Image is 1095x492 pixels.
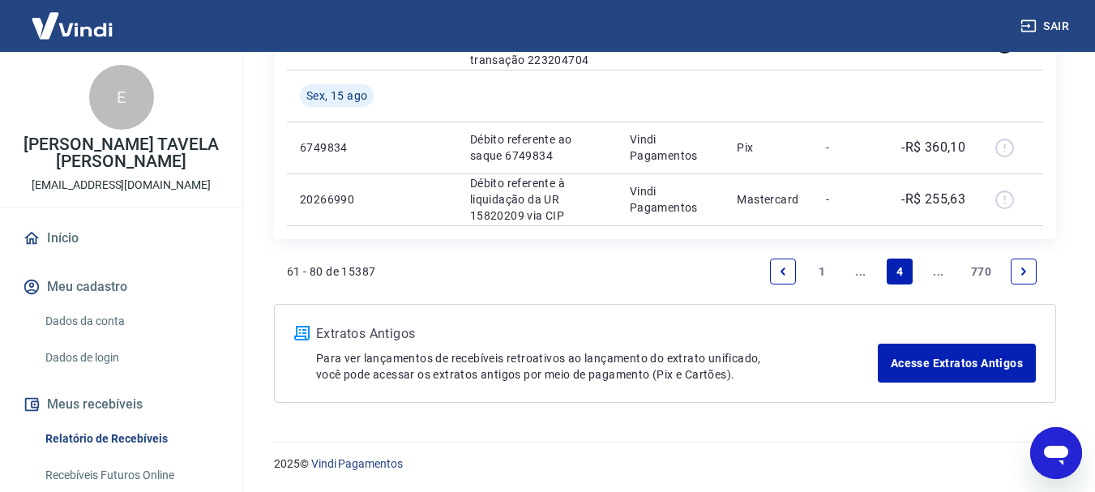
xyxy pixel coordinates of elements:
a: Previous page [770,259,796,285]
p: -R$ 360,10 [901,138,965,157]
p: -R$ 255,63 [901,190,965,209]
a: Recebíveis Futuros Online [39,459,223,492]
a: Dados de login [39,341,223,374]
span: Sex, 15 ago [306,88,367,104]
button: Meus recebíveis [19,387,223,422]
p: [PERSON_NAME] TAVELA [PERSON_NAME] [13,136,229,170]
a: Vindi Pagamentos [311,457,403,470]
p: - [826,139,874,156]
a: Jump backward [848,259,874,285]
p: 61 - 80 de 15387 [287,263,375,280]
iframe: Botão para abrir a janela de mensagens [1030,427,1082,479]
a: Page 1 [809,259,835,285]
a: Page 4 is your current page [887,259,913,285]
p: Para ver lançamentos de recebíveis retroativos ao lançamento do extrato unificado, você pode aces... [316,350,878,383]
button: Meu cadastro [19,269,223,305]
p: 2025 © [274,456,1056,473]
a: Relatório de Recebíveis [39,422,223,456]
p: Vindi Pagamentos [630,131,712,164]
p: Vindi Pagamentos [630,183,712,216]
p: 6749834 [300,139,379,156]
a: Jump forward [926,259,952,285]
p: Débito referente à liquidação da UR 15820209 via CIP [470,175,604,224]
p: [EMAIL_ADDRESS][DOMAIN_NAME] [32,177,211,194]
p: Pix [737,139,800,156]
a: Next page [1011,259,1037,285]
a: Dados da conta [39,305,223,338]
img: Vindi [19,1,125,50]
div: E [89,65,154,130]
p: 20266990 [300,191,379,207]
p: Débito referente ao saque 6749834 [470,131,604,164]
p: - [826,191,874,207]
a: Início [19,220,223,256]
p: Extratos Antigos [316,324,878,344]
p: Mastercard [737,191,800,207]
a: Page 770 [965,259,998,285]
a: Acesse Extratos Antigos [878,344,1036,383]
ul: Pagination [764,252,1043,291]
button: Sair [1017,11,1076,41]
img: ícone [294,326,310,340]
